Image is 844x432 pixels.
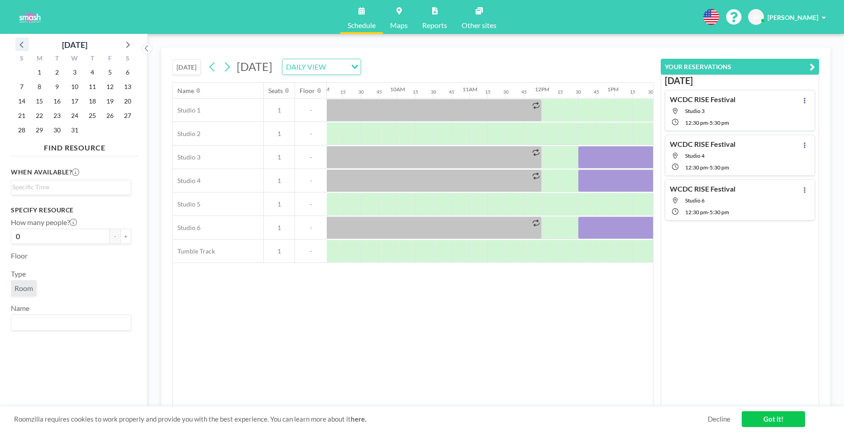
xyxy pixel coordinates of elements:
[15,80,28,93] span: Sunday, December 7, 2025
[413,89,418,95] div: 15
[11,269,26,278] label: Type
[377,89,382,95] div: 45
[68,95,81,108] span: Wednesday, December 17, 2025
[86,109,99,122] span: Thursday, December 25, 2025
[51,80,63,93] span: Tuesday, December 9, 2025
[51,124,63,136] span: Tuesday, December 30, 2025
[68,66,81,79] span: Wednesday, December 3, 2025
[742,411,805,427] a: Got it!
[390,22,408,29] span: Maps
[752,13,760,21] span: JH
[607,86,619,93] div: 1PM
[670,140,735,149] h4: WCDC RISE Festival
[68,80,81,93] span: Wednesday, December 10, 2025
[708,415,730,423] a: Decline
[264,200,295,208] span: 1
[264,177,295,185] span: 1
[422,22,447,29] span: Reports
[13,53,31,65] div: S
[295,247,327,255] span: -
[594,89,599,95] div: 45
[768,14,818,21] span: [PERSON_NAME]
[173,247,215,255] span: Tumble Track
[264,106,295,114] span: 1
[48,53,66,65] div: T
[104,80,116,93] span: Friday, December 12, 2025
[685,164,708,171] span: 12:30 PM
[648,89,653,95] div: 30
[110,229,120,244] button: -
[295,200,327,208] span: -
[33,95,46,108] span: Monday, December 15, 2025
[358,89,364,95] div: 30
[33,109,46,122] span: Monday, December 22, 2025
[177,87,194,95] div: Name
[173,153,200,161] span: Studio 3
[685,119,708,126] span: 12:30 PM
[101,53,119,65] div: F
[33,124,46,136] span: Monday, December 29, 2025
[710,119,729,126] span: 5:30 PM
[264,247,295,255] span: 1
[173,224,200,232] span: Studio 6
[576,89,581,95] div: 30
[264,224,295,232] span: 1
[295,130,327,138] span: -
[173,177,200,185] span: Studio 4
[12,182,126,192] input: Search for option
[630,89,635,95] div: 15
[340,89,346,95] div: 15
[121,109,134,122] span: Saturday, December 27, 2025
[104,95,116,108] span: Friday, December 19, 2025
[51,95,63,108] span: Tuesday, December 16, 2025
[62,38,87,51] div: [DATE]
[708,164,710,171] span: -
[121,80,134,93] span: Saturday, December 13, 2025
[708,209,710,216] span: -
[348,22,376,29] span: Schedule
[535,86,549,93] div: 12PM
[83,53,101,65] div: T
[31,53,48,65] div: M
[268,87,283,95] div: Seats
[295,106,327,114] span: -
[11,140,138,152] h4: FIND RESOURCE
[463,86,477,93] div: 11AM
[710,209,729,216] span: 5:30 PM
[15,124,28,136] span: Sunday, December 28, 2025
[670,184,735,193] h4: WCDC RISE Festival
[66,53,84,65] div: W
[120,229,131,244] button: +
[11,315,131,330] div: Search for option
[264,153,295,161] span: 1
[11,218,77,227] label: How many people?
[86,95,99,108] span: Thursday, December 18, 2025
[15,95,28,108] span: Sunday, December 14, 2025
[121,66,134,79] span: Saturday, December 6, 2025
[51,66,63,79] span: Tuesday, December 2, 2025
[329,61,346,73] input: Search for option
[295,177,327,185] span: -
[33,80,46,93] span: Monday, December 8, 2025
[15,109,28,122] span: Sunday, December 21, 2025
[710,164,729,171] span: 5:30 PM
[14,415,708,423] span: Roomzilla requires cookies to work properly and provide you with the best experience. You can lea...
[86,66,99,79] span: Thursday, December 4, 2025
[68,124,81,136] span: Wednesday, December 31, 2025
[282,59,361,75] div: Search for option
[665,75,815,86] h3: [DATE]
[11,206,131,214] h3: Specify resource
[104,109,116,122] span: Friday, December 26, 2025
[295,224,327,232] span: -
[390,86,405,93] div: 10AM
[14,8,45,26] img: organization-logo
[172,59,201,75] button: [DATE]
[11,304,29,313] label: Name
[86,80,99,93] span: Thursday, December 11, 2025
[558,89,563,95] div: 15
[119,53,136,65] div: S
[521,89,527,95] div: 45
[685,197,705,204] span: Studio 6
[12,317,126,329] input: Search for option
[11,180,131,194] div: Search for option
